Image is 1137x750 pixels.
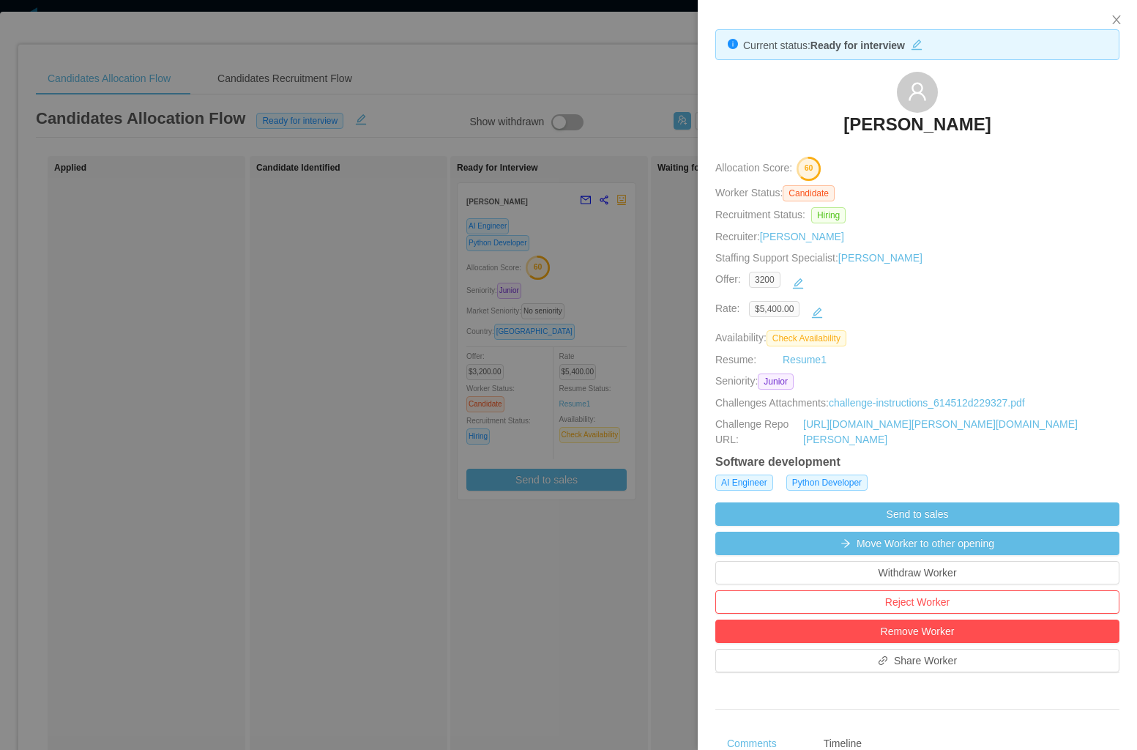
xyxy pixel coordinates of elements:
[811,207,846,223] span: Hiring
[715,590,1119,614] button: Reject Worker
[1111,14,1122,26] i: icon: close
[907,81,928,102] i: icon: user
[843,113,991,136] h3: [PERSON_NAME]
[715,374,758,390] span: Seniority:
[715,561,1119,584] button: Withdraw Worker
[715,396,829,411] span: Challenges Attachments:
[728,39,738,49] i: icon: info-circle
[786,272,810,295] button: icon: edit
[783,185,835,201] span: Candidate
[749,301,799,317] span: $5,400.00
[715,649,1119,672] button: icon: linkShare Worker
[843,113,991,145] a: [PERSON_NAME]
[810,40,905,51] strong: Ready for interview
[803,418,1078,445] a: [URL][DOMAIN_NAME][PERSON_NAME][DOMAIN_NAME][PERSON_NAME]
[792,156,821,179] button: 60
[715,532,1119,555] button: icon: arrow-rightMove Worker to other opening
[715,354,756,365] span: Resume:
[786,475,868,491] span: Python Developer
[715,502,1119,526] button: Send to sales
[715,620,1119,643] button: Remove Worker
[838,252,922,264] a: [PERSON_NAME]
[715,475,773,491] span: AI Engineer
[760,231,844,242] a: [PERSON_NAME]
[715,252,922,264] span: Staffing Support Specialist:
[905,36,928,51] button: icon: edit
[758,374,794,390] span: Junior
[715,456,840,468] strong: Software development
[715,187,783,198] span: Worker Status:
[767,330,846,346] span: Check Availability
[805,301,829,324] button: icon: edit
[743,40,810,51] span: Current status:
[715,209,805,220] span: Recruitment Status:
[715,332,852,344] span: Availability:
[805,164,813,173] text: 60
[749,272,780,288] span: 3200
[715,417,803,448] span: Challenge Repo URL:
[715,231,844,242] span: Recruiter:
[715,163,792,174] span: Allocation Score:
[783,352,827,368] a: Resume1
[829,397,1025,409] a: challenge-instructions_614512d229327.pdf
